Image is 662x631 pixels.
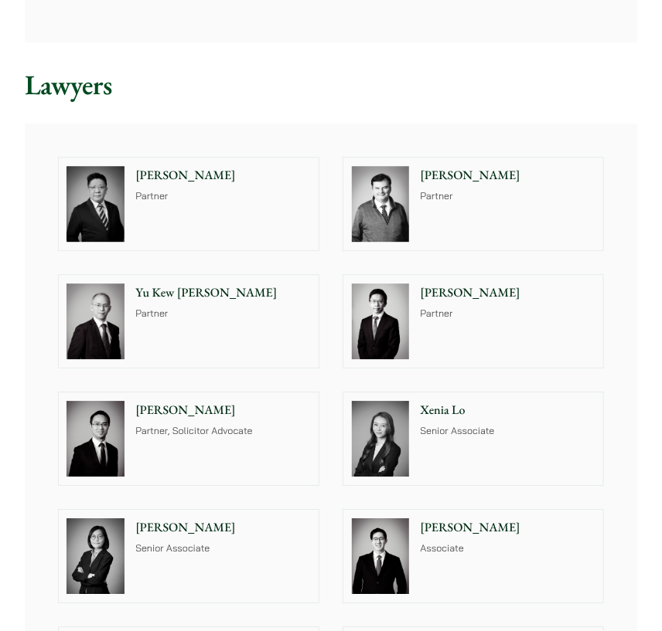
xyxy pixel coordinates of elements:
p: [PERSON_NAME] [135,518,310,537]
img: Henry Ma photo [352,283,410,360]
p: Partner [135,307,310,322]
p: [PERSON_NAME] [135,166,310,185]
p: Xenia Lo [420,401,595,419]
p: [PERSON_NAME] [420,166,595,185]
p: [PERSON_NAME] [135,401,310,419]
a: [PERSON_NAME] Associate [343,509,604,603]
p: [PERSON_NAME] [420,518,595,537]
a: [PERSON_NAME] Partner, Solicitor Advocate [58,392,319,486]
a: Yu Kew [PERSON_NAME] Partner [58,274,319,368]
a: Henry Ma photo [PERSON_NAME] Partner [343,274,604,368]
p: Associate [420,542,595,557]
p: Partner [420,190,595,205]
p: [PERSON_NAME] [420,283,595,302]
p: Senior Associate [420,425,595,439]
a: [PERSON_NAME] Partner [343,157,604,251]
h2: Lawyers [25,69,637,102]
p: Yu Kew [PERSON_NAME] [135,283,310,302]
p: Partner, Solicitor Advocate [135,425,310,439]
p: Partner [135,190,310,205]
a: Xenia Lo Senior Associate [343,392,604,486]
a: [PERSON_NAME] Partner [58,157,319,251]
p: Partner [420,307,595,322]
p: Senior Associate [135,542,310,557]
a: [PERSON_NAME] Senior Associate [58,509,319,603]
